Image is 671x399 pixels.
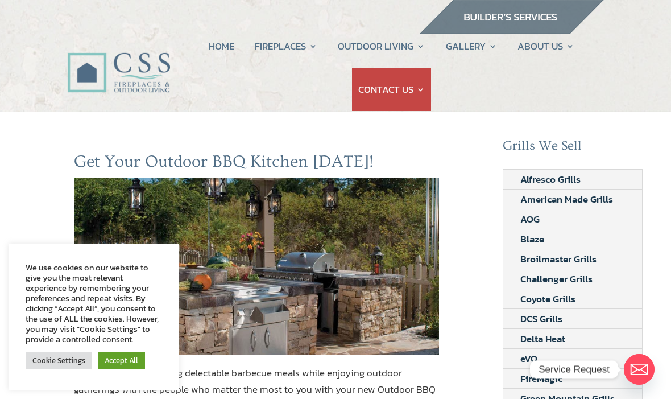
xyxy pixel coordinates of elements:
a: Delta Heat [503,329,582,348]
a: Email [624,354,655,385]
a: builder services construction supply [419,23,604,38]
a: Accept All [98,352,145,369]
h2: Get Your Outdoor BBQ Kitchen [DATE]! [74,151,439,178]
a: HOME [209,24,234,68]
img: CSS Fireplaces & Outdoor Living (Formerly Construction Solutions & Supply)- Jacksonville Ormond B... [67,24,170,98]
a: ABOUT US [517,24,574,68]
h2: Grills We Sell [503,138,643,160]
a: Alfresco Grills [503,170,598,189]
a: GALLERY [446,24,497,68]
a: Coyote Grills [503,289,593,308]
a: AOG [503,209,557,229]
a: Cookie Settings [26,352,92,369]
a: Broilmaster Grills [503,249,614,269]
a: DCS Grills [503,309,579,328]
a: Challenger Grills [503,269,610,289]
a: FireMagic [503,369,579,388]
div: We use cookies on our website to give you the most relevant experience by remembering your prefer... [26,262,162,344]
a: Blaze [503,229,561,249]
a: CONTACT US [358,68,425,111]
a: OUTDOOR LIVING [338,24,425,68]
img: Outdoor Summer Kitchen [74,178,439,355]
a: eVO [503,349,554,368]
a: American Made Grills [503,190,630,209]
a: FIREPLACES [255,24,317,68]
